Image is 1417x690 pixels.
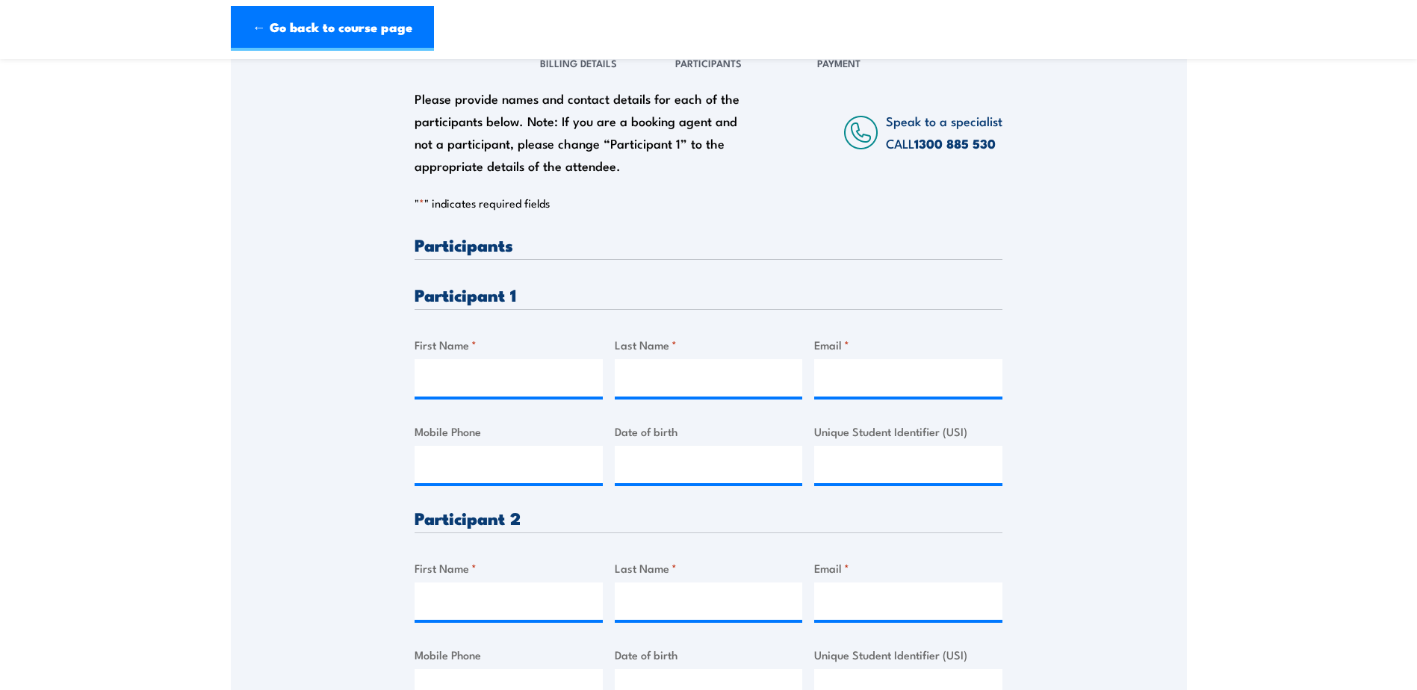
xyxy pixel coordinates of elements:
[615,423,803,440] label: Date of birth
[415,646,603,663] label: Mobile Phone
[415,509,1002,526] h3: Participant 2
[415,423,603,440] label: Mobile Phone
[814,336,1002,353] label: Email
[817,55,861,70] span: Payment
[415,336,603,353] label: First Name
[675,55,742,70] span: Participants
[415,196,1002,211] p: " " indicates required fields
[231,6,434,51] a: ← Go back to course page
[540,55,617,70] span: Billing Details
[415,286,1002,303] h3: Participant 1
[814,559,1002,576] label: Email
[415,559,603,576] label: First Name
[415,236,1002,253] h3: Participants
[415,87,754,177] div: Please provide names and contact details for each of the participants below. Note: If you are a b...
[886,111,1002,152] span: Speak to a specialist CALL
[814,646,1002,663] label: Unique Student Identifier (USI)
[615,336,803,353] label: Last Name
[615,559,803,576] label: Last Name
[615,646,803,663] label: Date of birth
[814,423,1002,440] label: Unique Student Identifier (USI)
[914,134,996,153] a: 1300 885 530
